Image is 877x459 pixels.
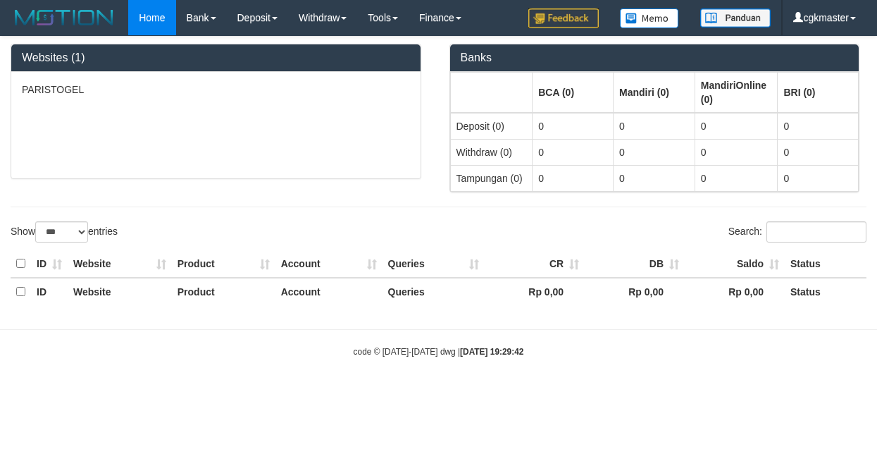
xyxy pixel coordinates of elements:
[460,347,523,357] strong: [DATE] 19:29:42
[22,82,410,97] p: PARISTOGEL
[585,278,685,305] th: Rp 0,00
[172,250,275,278] th: Product
[382,250,485,278] th: Queries
[11,221,118,243] label: Show entries
[778,113,859,140] td: 0
[31,250,68,278] th: ID
[461,51,849,64] h3: Banks
[614,139,695,165] td: 0
[785,278,866,305] th: Status
[695,72,778,113] th: Group: activate to sort column ascending
[382,278,485,305] th: Queries
[450,165,533,191] td: Tampungan (0)
[785,250,866,278] th: Status
[614,165,695,191] td: 0
[695,113,778,140] td: 0
[354,347,524,357] small: code © [DATE]-[DATE] dwg |
[68,250,172,278] th: Website
[485,278,585,305] th: Rp 0,00
[450,72,533,113] th: Group: activate to sort column ascending
[778,165,859,191] td: 0
[275,278,382,305] th: Account
[695,165,778,191] td: 0
[22,51,410,64] h3: Websites (1)
[778,139,859,165] td: 0
[485,250,585,278] th: CR
[695,139,778,165] td: 0
[450,113,533,140] td: Deposit (0)
[700,8,771,27] img: panduan.png
[528,8,599,28] img: Feedback.jpg
[620,8,679,28] img: Button%20Memo.svg
[614,72,695,113] th: Group: activate to sort column ascending
[533,113,614,140] td: 0
[172,278,275,305] th: Product
[585,250,685,278] th: DB
[11,7,118,28] img: MOTION_logo.png
[778,72,859,113] th: Group: activate to sort column ascending
[450,139,533,165] td: Withdraw (0)
[533,72,614,113] th: Group: activate to sort column ascending
[766,221,866,243] input: Search:
[31,278,68,305] th: ID
[685,278,785,305] th: Rp 0,00
[35,221,88,243] select: Showentries
[68,278,172,305] th: Website
[533,139,614,165] td: 0
[533,165,614,191] td: 0
[728,221,866,243] label: Search:
[275,250,382,278] th: Account
[685,250,785,278] th: Saldo
[614,113,695,140] td: 0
